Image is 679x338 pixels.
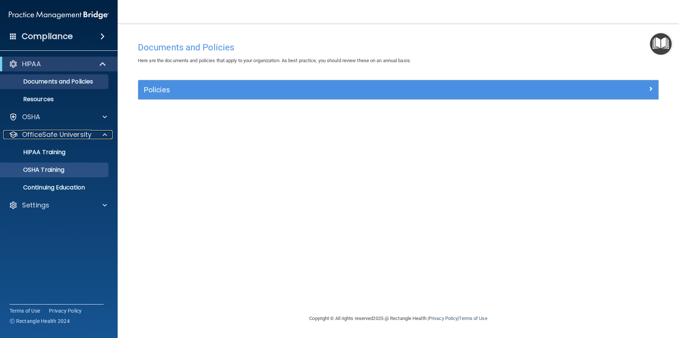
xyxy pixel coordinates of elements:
a: OfficeSafe University [9,130,107,139]
p: OSHA Training [5,166,64,174]
a: OSHA [9,113,107,121]
div: Copyright © All rights reserved 2025 @ Rectangle Health | | [264,307,533,330]
a: Policies [144,84,653,96]
h4: Documents and Policies [138,43,659,52]
a: Terms of Use [10,307,40,314]
span: Here are the documents and policies that apply to your organization. As best practice, you should... [138,58,411,63]
a: Terms of Use [459,316,487,321]
a: Privacy Policy [49,307,82,314]
a: HIPAA [9,60,107,68]
p: OSHA [22,113,40,121]
p: HIPAA Training [5,149,65,156]
p: Settings [22,201,49,210]
p: OfficeSafe University [22,130,92,139]
a: Settings [9,201,107,210]
p: Resources [5,96,105,103]
a: Privacy Policy [429,316,458,321]
h5: Policies [144,86,523,94]
p: Documents and Policies [5,78,105,85]
button: Open Resource Center [650,33,672,55]
span: Ⓒ Rectangle Health 2024 [10,317,70,325]
p: HIPAA [22,60,41,68]
h4: Compliance [22,31,73,42]
p: Continuing Education [5,184,105,191]
img: PMB logo [9,8,109,22]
